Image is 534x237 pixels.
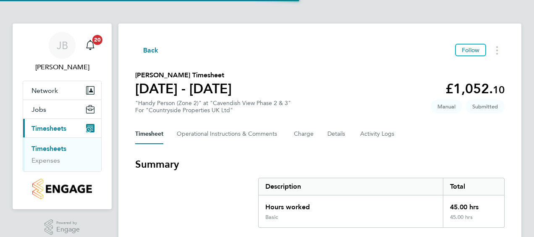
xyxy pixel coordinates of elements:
[135,80,232,97] h1: [DATE] - [DATE]
[57,40,68,51] span: JB
[135,158,505,171] h3: Summary
[455,44,486,56] button: Follow
[258,178,505,228] div: Summary
[23,100,101,118] button: Jobs
[92,35,102,45] span: 20
[294,124,314,144] button: Charge
[135,100,291,114] div: "Handy Person (Zone 2)" at "Cavendish View Phase 2 & 3"
[259,195,443,214] div: Hours worked
[445,81,505,97] app-decimal: £1,052.
[135,124,163,144] button: Timesheet
[143,45,159,55] span: Back
[431,100,462,113] span: This timesheet was manually created.
[23,119,101,137] button: Timesheets
[13,24,112,209] nav: Main navigation
[23,62,102,72] span: James Ballantyne
[56,226,80,233] span: Engage
[462,46,479,54] span: Follow
[259,178,443,195] div: Description
[31,87,58,95] span: Network
[493,84,505,96] span: 10
[23,179,102,199] a: Go to home page
[23,81,101,100] button: Network
[360,124,395,144] button: Activity Logs
[23,137,101,171] div: Timesheets
[135,70,232,80] h2: [PERSON_NAME] Timesheet
[177,124,280,144] button: Operational Instructions & Comments
[466,100,505,113] span: This timesheet is Submitted.
[31,124,66,132] span: Timesheets
[443,214,504,227] div: 45.00 hrs
[443,195,504,214] div: 45.00 hrs
[56,219,80,226] span: Powered by
[265,214,278,221] div: Basic
[31,105,46,113] span: Jobs
[44,219,80,235] a: Powered byEngage
[32,179,92,199] img: countryside-properties-logo-retina.png
[135,107,291,114] div: For "Countryside Properties UK Ltd"
[443,178,504,195] div: Total
[135,45,159,55] button: Back
[31,145,66,153] a: Timesheets
[327,124,347,144] button: Details
[23,32,102,72] a: JB[PERSON_NAME]
[489,44,505,57] button: Timesheets Menu
[31,156,60,164] a: Expenses
[82,32,99,59] a: 20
